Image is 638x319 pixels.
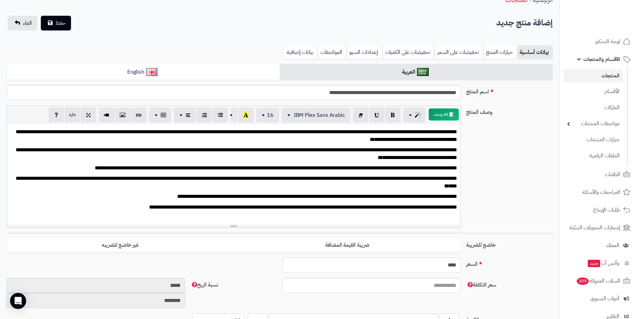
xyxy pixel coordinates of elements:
[564,33,634,50] a: لوحة التحكم
[564,220,634,236] a: إشعارات التحويلات البنكية
[382,46,434,59] a: تخفيضات على الكميات
[569,223,620,232] span: إشعارات التحويلات البنكية
[588,260,600,267] span: جديد
[595,37,620,46] span: لوحة التحكم
[7,238,234,252] label: غير خاضع للضريبه
[191,281,218,289] span: نسبة الربح
[466,281,496,289] span: سعر التكلفة
[593,205,620,215] span: طلبات الإرجاع
[234,238,461,252] label: ضريبة القيمة المضافة
[464,85,555,96] label: اسم المنتج
[434,46,483,59] a: تخفيضات على السعر
[10,293,26,309] div: Open Intercom Messenger
[587,258,619,268] span: وآتس آب
[417,68,429,76] img: العربية
[464,105,555,116] label: وصف المنتج
[517,46,553,59] a: بيانات أساسية
[564,273,634,289] a: السلات المتروكة309
[582,187,620,197] span: المراجعات والأسئلة
[256,108,279,123] button: 16
[282,108,350,123] button: IBM Plex Sans Arabic
[267,111,274,119] span: 16
[605,170,620,179] span: الطلبات
[56,19,66,27] span: حفظ
[606,241,619,250] span: العملاء
[8,16,37,30] a: الغاء
[294,111,345,119] span: IBM Plex Sans Arabic
[429,108,459,121] button: 📝 AI وصف
[564,149,623,163] a: الملفات الرقمية
[564,69,623,83] a: المنتجات
[564,133,623,147] a: خيارات المنتجات
[590,294,619,303] span: أدوات التسويق
[564,255,634,271] a: وآتس آبجديد
[564,100,623,115] a: الماركات
[464,257,555,268] label: السعر
[146,68,158,76] img: English
[284,46,317,59] a: بيانات إضافية
[564,184,634,200] a: المراجعات والأسئلة
[564,202,634,218] a: طلبات الإرجاع
[564,116,623,131] a: مواصفات المنتجات
[317,46,346,59] a: المواصفات
[577,277,589,285] span: 309
[564,291,634,307] a: أدوات التسويق
[23,19,32,27] span: الغاء
[280,64,553,80] a: العربية
[464,238,555,249] label: خاضع للضريبة
[7,64,280,80] a: English
[564,237,634,253] a: العملاء
[576,276,620,286] span: السلات المتروكة
[564,84,623,99] a: الأقسام
[483,46,517,59] a: خيارات المنتج
[346,46,382,59] a: إعدادات السيو
[583,55,620,64] span: الأقسام والمنتجات
[41,16,71,30] button: حفظ
[496,16,553,30] h2: إضافة منتج جديد
[564,166,634,182] a: الطلبات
